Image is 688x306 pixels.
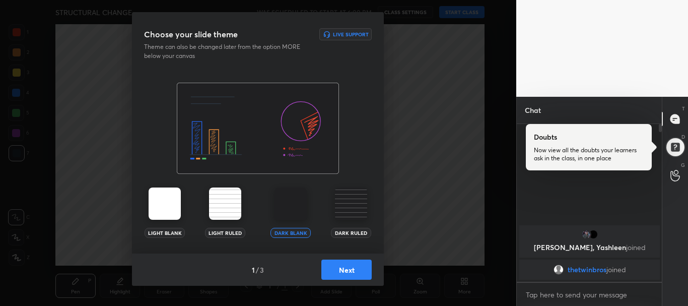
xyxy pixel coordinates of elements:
[681,133,685,141] p: D
[333,32,369,37] h6: Live Support
[321,260,372,280] button: Next
[260,265,264,275] h4: 3
[517,97,549,124] p: Chat
[581,229,591,239] img: thumbnail.jpg
[144,42,307,60] p: Theme can also be changed later from the option MORE below your canvas
[567,266,606,274] span: thetwinbros
[149,188,181,220] img: lightTheme.5bb83c5b.svg
[274,188,307,220] img: darkTheme.aa1caeba.svg
[256,265,259,275] h4: /
[205,228,245,238] div: Light Ruled
[335,188,367,220] img: darkRuledTheme.359fb5fd.svg
[145,228,185,238] div: Light Blank
[517,223,662,282] div: grid
[209,188,241,220] img: lightRuledTheme.002cd57a.svg
[682,105,685,112] p: T
[177,83,339,174] img: darkThemeBanner.f801bae7.svg
[681,161,685,169] p: G
[252,265,255,275] h4: 1
[331,228,371,238] div: Dark Ruled
[626,242,645,252] span: joined
[270,228,311,238] div: Dark Blank
[525,243,654,252] p: [PERSON_NAME], Yashleen
[553,265,563,275] img: default.png
[606,266,626,274] span: joined
[588,229,598,239] img: thumbnail.jpg
[144,28,238,40] h3: Choose your slide theme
